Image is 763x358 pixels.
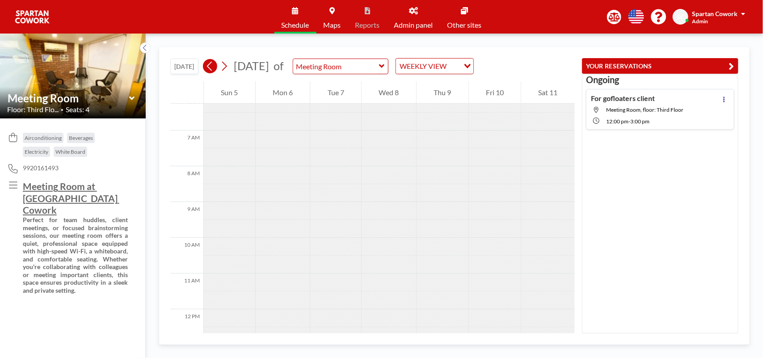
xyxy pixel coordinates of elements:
span: WEEKLY VIEW [398,60,448,72]
span: 3:00 PM [630,118,649,125]
div: Fri 10 [469,81,521,104]
span: of [274,59,283,73]
span: SC [677,13,684,21]
span: Admin panel [394,21,433,29]
span: - [628,118,630,125]
div: Thu 9 [417,81,468,104]
u: Meeting Room at [GEOGRAPHIC_DATA] Cowork [23,181,119,215]
span: 12:00 PM [606,118,628,125]
div: 10 AM [170,238,203,274]
span: 9920161493 [23,164,59,172]
span: Schedule [282,21,309,29]
div: Sun 5 [204,81,255,104]
span: Admin [692,18,708,25]
span: Beverages [69,135,93,141]
button: [DATE] [170,59,198,74]
div: Mon 6 [256,81,310,104]
h3: Ongoing [586,74,734,85]
span: White Board [55,148,85,155]
strong: Perfect for team huddles, client meetings, or focused brainstorming sessions, our meeting room of... [23,216,129,294]
div: 12 PM [170,309,203,345]
div: Search for option [396,59,473,74]
div: 11 AM [170,274,203,309]
span: Electricity [25,148,48,155]
div: Wed 8 [362,81,416,104]
div: 8 AM [170,166,203,202]
span: [DATE] [234,59,269,72]
span: Seats: 4 [66,105,89,114]
span: Airconditioning [25,135,62,141]
span: Floor: Third Flo... [7,105,59,114]
span: • [61,107,63,113]
img: organization-logo [14,8,50,26]
span: Other sites [447,21,482,29]
input: Meeting Room [293,59,379,74]
h4: For gofloaters client [591,94,655,103]
span: Meeting Room, floor: Third Floor [606,106,683,113]
div: Sat 11 [521,81,575,104]
div: 6 AM [170,95,203,131]
button: YOUR RESERVATIONS [582,58,738,74]
div: Tue 7 [310,81,361,104]
input: Meeting Room [8,92,129,105]
span: Maps [324,21,341,29]
input: Search for option [449,60,459,72]
span: Reports [355,21,380,29]
div: 7 AM [170,131,203,166]
div: 9 AM [170,202,203,238]
span: Spartan Cowork [692,10,738,17]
